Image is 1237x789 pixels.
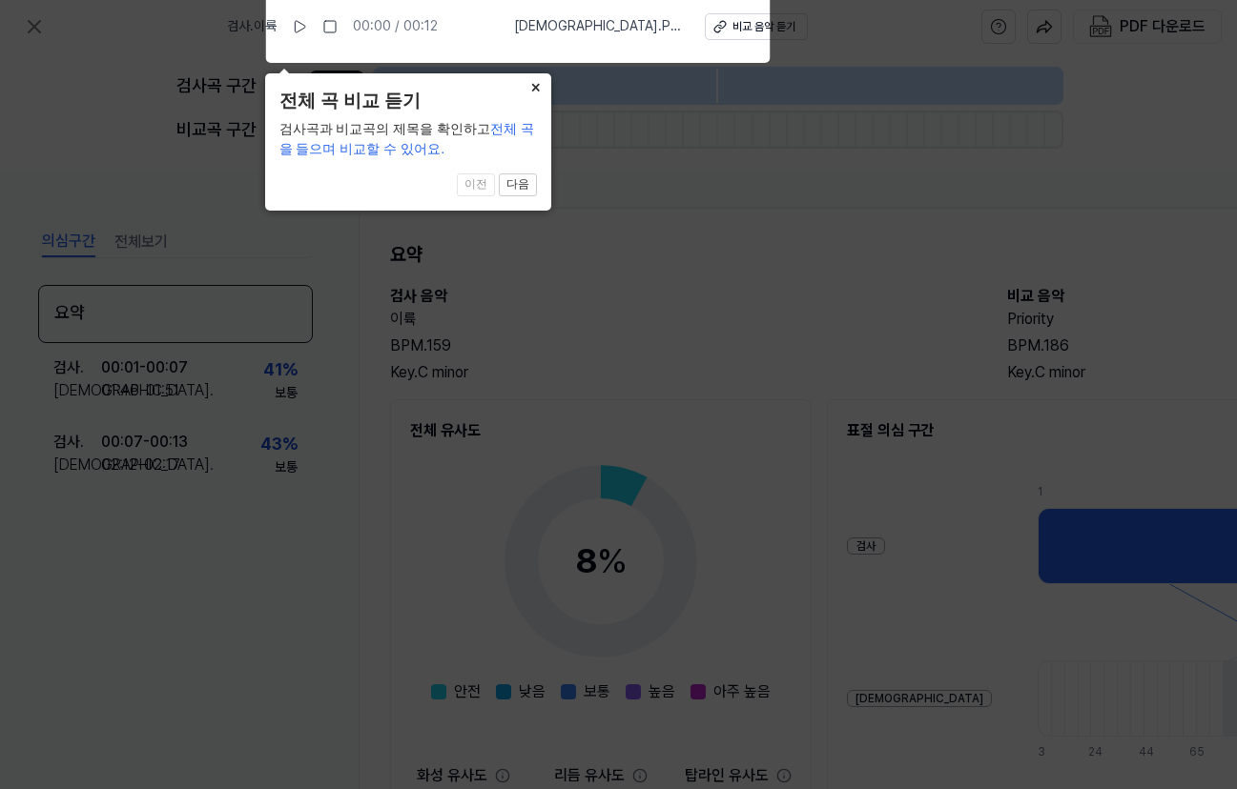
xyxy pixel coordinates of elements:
[732,19,795,35] div: 비교 음악 듣기
[279,121,535,156] span: 전체 곡을 들으며 비교할 수 있어요.
[279,88,537,115] header: 전체 곡 비교 듣기
[353,17,438,36] div: 00:00 / 00:12
[521,73,551,100] button: Close
[499,173,537,196] button: 다음
[279,119,537,159] div: 검사곡과 비교곡의 제목을 확인하고
[514,17,682,36] span: [DEMOGRAPHIC_DATA] . Priority
[705,13,808,40] button: 비교 음악 듣기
